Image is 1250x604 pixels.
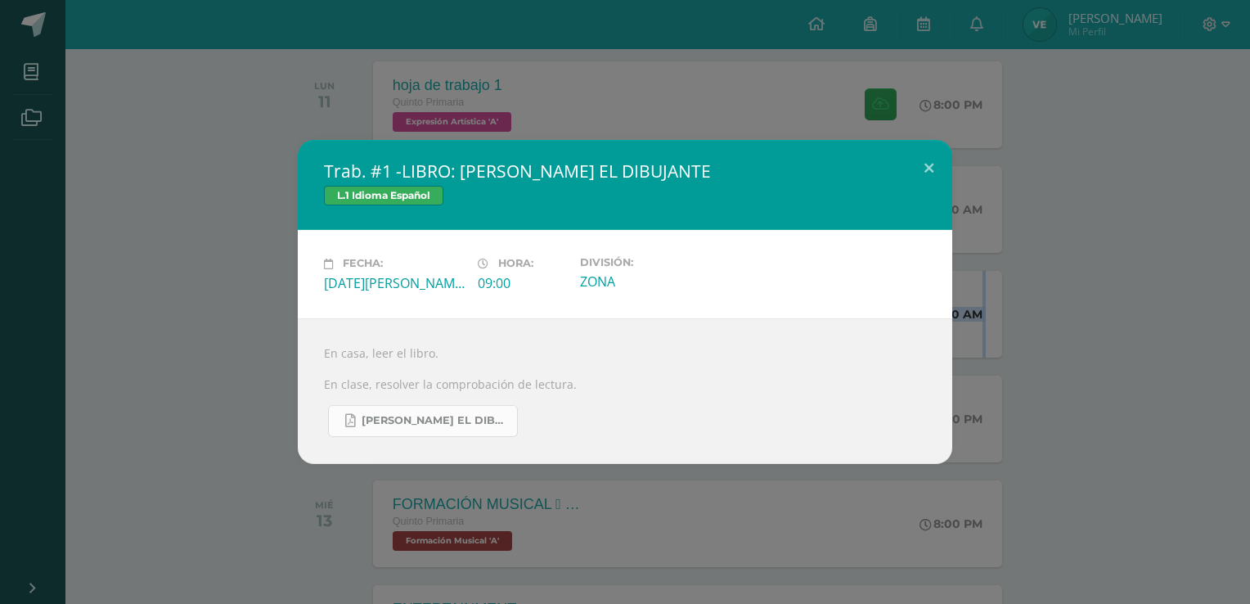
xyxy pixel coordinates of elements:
button: Close (Esc) [906,140,952,196]
h2: Trab. #1 -LIBRO: [PERSON_NAME] EL DIBUJANTE [324,160,926,183]
div: [DATE][PERSON_NAME] [324,274,465,292]
span: [PERSON_NAME] EL DIBUJANTE.pdf [362,414,509,427]
label: División: [580,256,721,268]
div: En casa, leer el libro. En clase, resolver la comprobación de lectura. [298,318,952,464]
span: Hora: [498,258,533,270]
span: Fecha: [343,258,383,270]
a: [PERSON_NAME] EL DIBUJANTE.pdf [328,405,518,437]
div: 09:00 [478,274,567,292]
span: L.1 Idioma Español [324,186,443,205]
div: ZONA [580,273,721,291]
